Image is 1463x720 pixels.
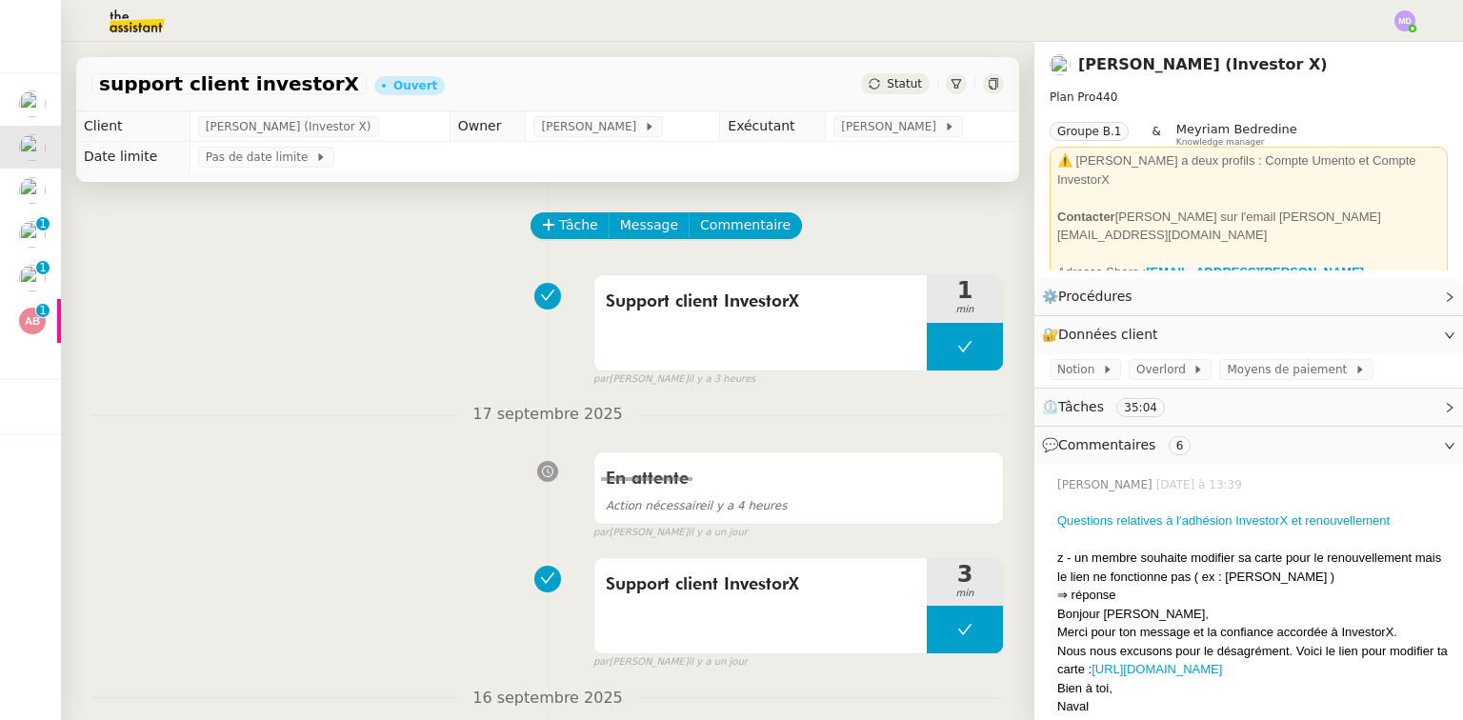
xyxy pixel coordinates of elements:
span: il y a un jour [689,525,748,541]
span: Notion [1057,360,1102,379]
span: [DATE] à 13:39 [1156,476,1246,493]
span: Plan Pro [1050,90,1095,104]
span: ⚙️ [1042,286,1141,308]
span: ⏲️ [1042,399,1181,414]
span: Action nécessaire [606,499,707,512]
span: Tâche [559,214,598,236]
div: Merci pour ton message et la confiance accordée à InvestorX. [1057,623,1448,642]
span: 🔐 [1042,324,1166,346]
a: [EMAIL_ADDRESS][PERSON_NAME][DOMAIN_NAME] [1057,265,1364,298]
td: Exécutant [720,111,826,142]
span: [PERSON_NAME] (Investor X) [206,117,371,136]
span: Knowledge manager [1176,137,1265,148]
nz-badge-sup: 1 [36,261,50,274]
nz-tag: Groupe B.1 [1050,122,1129,141]
img: users%2F9mvJqJUvllffspLsQzytnd0Nt4c2%2Favatar%2F82da88e3-d90d-4e39-b37d-dcb7941179ae [19,221,46,248]
span: Overlord [1136,360,1193,379]
span: il y a 3 heures [689,371,756,388]
span: 16 septembre 2025 [457,686,638,711]
span: Message [620,214,678,236]
span: Meyriam Bedredine [1176,122,1297,136]
nz-tag: 6 [1169,436,1192,455]
span: il y a un jour [689,654,748,670]
div: ⚠️ [PERSON_NAME] a deux profils : Compte Umento et Compte InvestorX [1057,151,1440,189]
button: Tâche [531,212,610,239]
nz-tag: 35:04 [1116,398,1165,417]
span: Tâches [1058,399,1104,414]
div: 🔐Données client [1034,316,1463,353]
img: svg [1394,10,1415,31]
div: [PERSON_NAME] sur l'email [PERSON_NAME][EMAIL_ADDRESS][DOMAIN_NAME] [1057,208,1440,245]
app-user-label: Knowledge manager [1176,122,1297,147]
div: Bonjour [PERSON_NAME], [1057,605,1448,624]
span: 17 septembre 2025 [457,402,638,428]
span: par [593,371,610,388]
img: svg [19,308,46,334]
span: Commentaire [700,214,791,236]
span: par [593,525,610,541]
div: 💬Commentaires 6 [1034,427,1463,464]
small: [PERSON_NAME] [593,654,748,670]
img: users%2F9mvJqJUvllffspLsQzytnd0Nt4c2%2Favatar%2F82da88e3-d90d-4e39-b37d-dcb7941179ae [19,265,46,291]
span: par [593,654,610,670]
td: Client [76,111,190,142]
img: users%2FUWPTPKITw0gpiMilXqRXG5g9gXH3%2Favatar%2F405ab820-17f5-49fd-8f81-080694535f4d [19,177,46,204]
span: Commentaires [1058,437,1155,452]
span: 1 [927,279,1003,302]
nz-badge-sup: 1 [36,304,50,317]
a: Questions relatives à l’adhésion InvestorX et renouvellement [1057,513,1390,528]
img: users%2FDCmYZYlyM0RnX2UwTikztvhj37l1%2Favatar%2F1649536894322.jpeg [19,90,46,117]
span: [PERSON_NAME] [1057,476,1156,493]
span: min [927,586,1003,602]
span: [PERSON_NAME] [841,117,943,136]
span: min [927,302,1003,318]
button: Message [609,212,690,239]
p: 1 [39,217,47,234]
div: ⏲️Tâches 35:04 [1034,389,1463,426]
strong: Contacter [1057,210,1115,224]
span: En attente [606,470,689,488]
span: & [1152,122,1160,147]
div: Ouvert [393,80,437,91]
span: 440 [1095,90,1117,104]
span: Procédures [1058,289,1132,304]
p: 1 [39,261,47,278]
img: users%2FUWPTPKITw0gpiMilXqRXG5g9gXH3%2Favatar%2F405ab820-17f5-49fd-8f81-080694535f4d [19,134,46,161]
div: ⇒ réponse [1057,586,1448,605]
img: users%2FUWPTPKITw0gpiMilXqRXG5g9gXH3%2Favatar%2F405ab820-17f5-49fd-8f81-080694535f4d [1050,54,1071,75]
p: 1 [39,304,47,321]
span: il y a 4 heures [606,499,788,512]
td: Date limite [76,142,190,172]
span: [PERSON_NAME] [541,117,643,136]
span: 💬 [1042,437,1198,452]
span: Moyens de paiement [1227,360,1353,379]
span: Statut [887,77,922,90]
span: Pas de date limite [206,148,315,167]
td: Owner [450,111,526,142]
div: Adresse Share : [1057,263,1440,300]
div: z - un membre souhaite modifier sa carte pour le renouvellement mais le lien ne fonctionne pas ( ... [1057,549,1448,586]
button: Commentaire [689,212,802,239]
small: [PERSON_NAME] [593,525,748,541]
span: support client investorX [99,74,359,93]
span: Support client InvestorX [606,570,915,599]
a: [URL][DOMAIN_NAME] [1092,662,1222,676]
span: Support client InvestorX [606,288,915,316]
a: [PERSON_NAME] (Investor X) [1078,55,1328,73]
div: Bien à toi, [1057,679,1448,698]
span: 3 [927,563,1003,586]
nz-badge-sup: 1 [36,217,50,230]
span: Données client [1058,327,1158,342]
small: [PERSON_NAME] [593,371,755,388]
div: Naval [1057,697,1448,716]
div: ⚙️Procédures [1034,278,1463,315]
div: Nous nous excusons pour le désagrément. Voici le lien pour modifier ta carte : [1057,642,1448,679]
